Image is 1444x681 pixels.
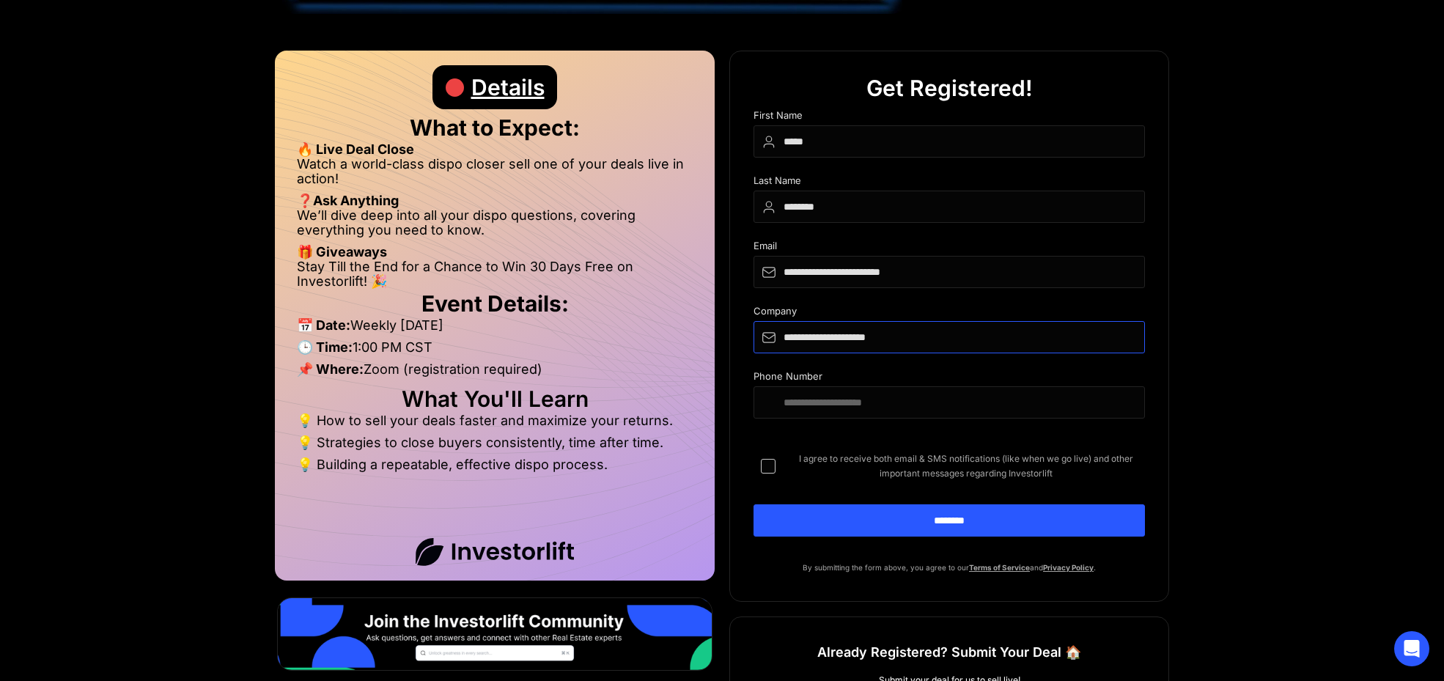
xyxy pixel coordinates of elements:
[297,141,414,157] strong: 🔥 Live Deal Close
[297,340,693,362] li: 1:00 PM CST
[817,639,1081,666] h1: Already Registered? Submit Your Deal 🏠
[754,306,1145,321] div: Company
[410,114,580,141] strong: What to Expect:
[754,175,1145,191] div: Last Name
[421,290,569,317] strong: Event Details:
[297,361,364,377] strong: 📌 Where:
[1394,631,1429,666] div: Open Intercom Messenger
[297,244,387,259] strong: 🎁 Giveaways
[787,452,1145,481] span: I agree to receive both email & SMS notifications (like when we go live) and other important mess...
[754,371,1145,386] div: Phone Number
[297,193,399,208] strong: ❓Ask Anything
[297,157,693,194] li: Watch a world-class dispo closer sell one of your deals live in action!
[754,110,1145,560] form: DIspo Day Main Form
[297,317,350,333] strong: 📅 Date:
[297,208,693,245] li: We’ll dive deep into all your dispo questions, covering everything you need to know.
[754,240,1145,256] div: Email
[1043,563,1094,572] a: Privacy Policy
[866,66,1033,110] div: Get Registered!
[297,391,693,406] h2: What You'll Learn
[297,318,693,340] li: Weekly [DATE]
[969,563,1030,572] a: Terms of Service
[297,339,353,355] strong: 🕒 Time:
[297,435,693,457] li: 💡 Strategies to close buyers consistently, time after time.
[297,362,693,384] li: Zoom (registration required)
[754,110,1145,125] div: First Name
[297,259,693,289] li: Stay Till the End for a Chance to Win 30 Days Free on Investorlift! 🎉
[297,413,693,435] li: 💡 How to sell your deals faster and maximize your returns.
[297,457,693,472] li: 💡 Building a repeatable, effective dispo process.
[754,560,1145,575] p: By submitting the form above, you agree to our and .
[471,65,545,109] div: Details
